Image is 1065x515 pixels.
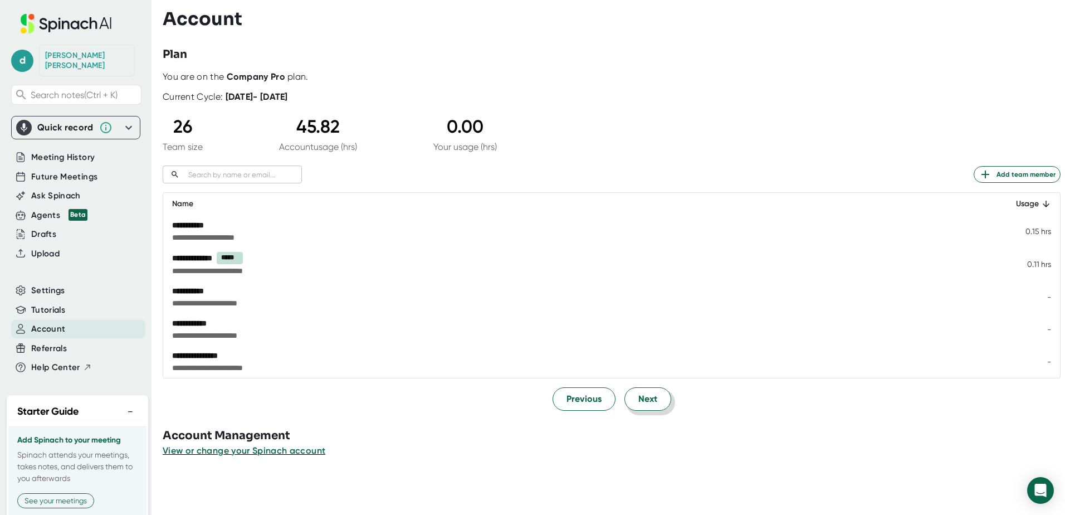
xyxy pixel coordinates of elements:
[31,247,60,260] button: Upload
[979,168,1056,181] span: Add team member
[172,197,980,211] div: Name
[989,215,1060,247] td: 0.15 hrs
[433,142,497,152] div: Your usage (hrs)
[17,493,94,508] button: See your meetings
[16,116,135,139] div: Quick record
[226,91,288,102] b: [DATE] - [DATE]
[998,197,1051,211] div: Usage
[163,91,288,103] div: Current Cycle:
[31,90,118,100] span: Search notes (Ctrl + K)
[163,142,203,152] div: Team size
[37,122,94,133] div: Quick record
[31,361,92,374] button: Help Center
[989,281,1060,313] td: -
[31,323,65,336] button: Account
[163,427,1065,444] h3: Account Management
[123,404,138,420] button: −
[31,209,87,222] button: Agents Beta
[553,387,615,411] button: Previous
[31,284,65,297] button: Settings
[163,445,325,456] span: View or change your Spinach account
[31,361,80,374] span: Help Center
[989,247,1060,280] td: 0.11 hrs
[638,392,657,406] span: Next
[31,304,65,317] button: Tutorials
[31,171,97,183] button: Future Meetings
[279,142,357,152] div: Account usage (hrs)
[433,116,497,137] div: 0.00
[279,116,357,137] div: 45.82
[11,50,33,72] span: d
[69,209,87,221] div: Beta
[17,404,79,419] h2: Starter Guide
[163,116,203,137] div: 26
[163,444,325,458] button: View or change your Spinach account
[163,46,187,63] h3: Plan
[31,151,95,164] button: Meeting History
[227,71,285,82] b: Company Pro
[31,209,87,222] div: Agents
[163,71,1061,82] div: You are on the plan.
[989,346,1060,378] td: -
[31,228,56,241] button: Drafts
[31,190,81,202] button: Ask Spinach
[1027,477,1054,504] div: Open Intercom Messenger
[566,392,602,406] span: Previous
[989,313,1060,346] td: -
[184,168,302,181] input: Search by name or email...
[45,51,129,70] div: Danielle Evans
[17,449,138,484] p: Spinach attends your meetings, takes notes, and delivers them to you afterwards
[17,436,138,445] h3: Add Spinach to your meeting
[974,166,1061,183] button: Add team member
[31,342,67,355] button: Referrals
[624,387,671,411] button: Next
[163,8,242,30] h3: Account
